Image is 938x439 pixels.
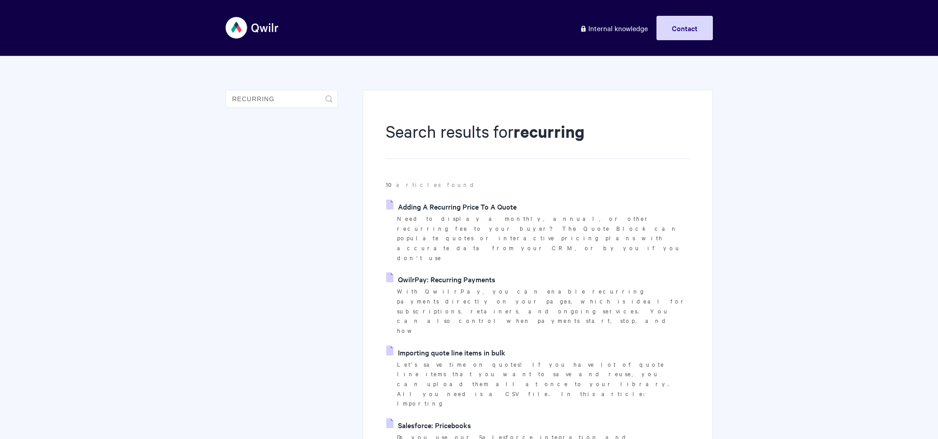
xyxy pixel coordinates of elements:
a: Importing quote line items in bulk [386,346,505,359]
p: With QwilrPay, you can enable recurring payments directly on your pages, which is ideal for subsc... [397,286,689,336]
p: articles found [386,180,689,190]
p: Let's save time on quotes! If you have lot of quote line items that you want to save and reuse, y... [397,360,689,409]
strong: 10 [386,180,396,189]
strong: recurring [513,120,585,142]
input: Search [226,90,338,108]
p: Need to display a monthly, annual, or other recurring fee to your buyer? The Quote Block can popu... [397,214,689,263]
a: Salesforce: Pricebooks [386,418,471,432]
a: Contact [656,16,713,40]
a: QwilrPay: Recurring Payments [386,272,495,286]
a: Adding A Recurring Price To A Quote [386,200,517,213]
h1: Search results for [386,120,689,159]
a: Internal knowledge [573,16,655,40]
img: Qwilr Help Center [226,11,279,45]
